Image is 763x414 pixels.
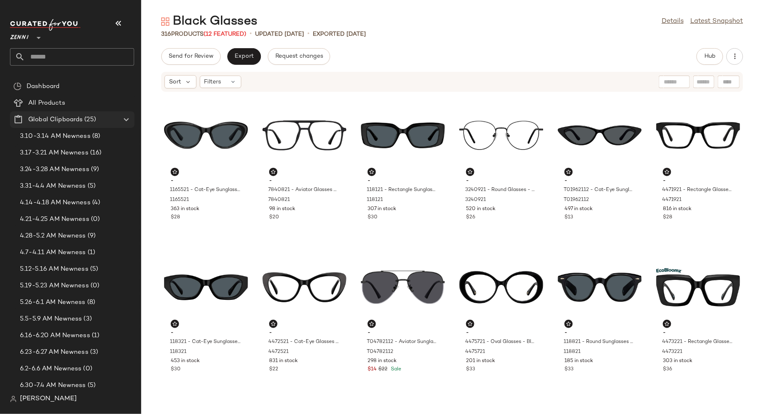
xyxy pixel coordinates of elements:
[704,53,716,60] span: Hub
[466,329,537,337] span: -
[367,196,383,204] span: 118121
[13,82,22,91] img: svg%3e
[28,115,83,125] span: Global Clipboards
[20,248,86,257] span: 4.7-4.11 AM Newness
[20,364,82,374] span: 6.2-6.6 AM Newness
[20,215,89,224] span: 4.21-4.25 AM Newness
[269,177,340,185] span: -
[20,381,86,390] span: 6.30-7.4 AM Newness
[86,381,96,390] span: (5)
[171,329,241,337] span: -
[86,298,95,307] span: (8)
[465,186,536,194] span: 3240921 - Round Glasses - Black - Stainless Steel
[170,186,240,194] span: 1165521 - Cat-Eye Sunglasses - Black - Plastic
[459,97,543,174] img: 3240921-eyeglasses-front-view.jpg
[271,321,276,326] img: svg%3e
[171,358,200,365] span: 453 in stock
[171,214,180,221] span: $28
[564,196,589,204] span: T01962112
[465,338,536,346] span: 4475721 - Oval Glasses - Black - Acetate
[20,181,86,191] span: 3.31-4.4 AM Newness
[268,186,339,194] span: 7840821 - Aviator Glasses - Black - Mixed
[83,115,96,125] span: (25)
[564,358,593,365] span: 185 in stock
[466,366,475,373] span: $33
[564,366,574,373] span: $33
[368,366,377,373] span: $14
[665,321,670,326] img: svg%3e
[656,249,740,326] img: 4473221-eyeglasses-front-view.jpg
[89,281,99,291] span: (0)
[88,148,102,158] span: (16)
[86,231,96,241] span: (9)
[255,30,304,39] p: updated [DATE]
[368,358,397,365] span: 298 in stock
[170,196,189,204] span: 1165521
[91,198,100,208] span: (4)
[20,148,88,158] span: 3.17-3.21 AM Newness
[20,265,88,274] span: 5.12-5.16 AM Newness
[564,348,581,356] span: 118821
[86,181,96,191] span: (5)
[369,321,374,326] img: svg%3e
[361,97,445,174] img: 118121-sunglasses-front-view.jpg
[268,348,289,356] span: 4472521
[89,165,99,174] span: (9)
[10,28,29,43] span: Zenni
[89,215,100,224] span: (0)
[204,31,246,37] span: (12 Featured)
[368,206,396,213] span: 307 in stock
[465,196,486,204] span: 3240921
[564,329,635,337] span: -
[307,29,309,39] span: •
[20,331,90,341] span: 6.16-6.20 AM Newness
[663,214,672,221] span: $28
[468,169,473,174] img: svg%3e
[227,48,261,65] button: Export
[28,98,65,108] span: All Products
[564,206,593,213] span: 497 in stock
[168,53,213,60] span: Send for Review
[171,206,199,213] span: 363 in stock
[662,348,682,356] span: 4473221
[662,196,682,204] span: 4471921
[269,358,298,365] span: 831 in stock
[20,281,89,291] span: 5.19-5.23 AM Newness
[82,364,92,374] span: (0)
[269,366,278,373] span: $22
[86,248,95,257] span: (1)
[367,186,437,194] span: 118121 - Rectangle Sunglasses - Black - Acetate
[361,249,445,326] img: T04782112-sunglasses-front-view.jpg
[389,367,401,372] span: Sale
[20,132,91,141] span: 3.10-3.14 AM Newness
[20,394,77,404] span: [PERSON_NAME]
[367,338,437,346] span: T04782112 - Aviator Sunglasses - Black - Stainless Steel
[558,249,642,326] img: 118821-sunglasses-front-view.jpg
[564,214,573,221] span: $13
[204,78,221,86] span: Filters
[662,186,733,194] span: 4471921 - Rectangle Glasses - Black - Acetate
[663,206,692,213] span: 816 in stock
[161,17,169,26] img: svg%3e
[269,214,279,221] span: $20
[170,338,240,346] span: 118321 - Cat-Eye Sunglasses - Black - Acetate
[566,321,571,326] img: svg%3e
[465,348,485,356] span: 4475721
[367,348,393,356] span: T04782112
[378,366,388,373] span: $22
[20,165,89,174] span: 3.24-3.28 AM Newness
[564,338,634,346] span: 118821 - Round Sunglasses - Black - Acetate
[459,249,543,326] img: 4475721-eyeglasses-front-view.jpg
[20,348,88,357] span: 6.23-6.27 AM Newness
[170,348,186,356] span: 118321
[313,30,366,39] p: Exported [DATE]
[171,366,181,373] span: $30
[268,48,330,65] button: Request changes
[663,366,672,373] span: $36
[564,186,634,194] span: T01962112 - Cat-Eye Sunglasses - Black - Plastic
[172,321,177,326] img: svg%3e
[250,29,252,39] span: •
[468,321,473,326] img: svg%3e
[169,78,181,86] span: Sort
[20,231,86,241] span: 4.28-5.2 AM Newness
